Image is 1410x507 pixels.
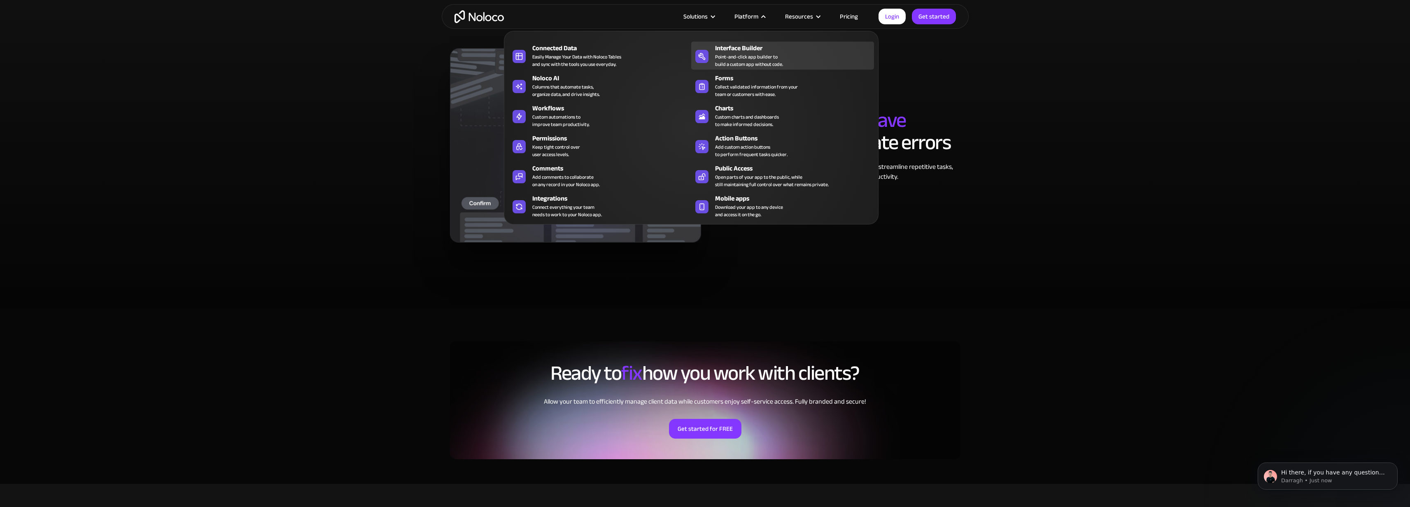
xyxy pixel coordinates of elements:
[715,203,783,218] span: Download your app to any device and access it on the go.
[532,143,580,158] div: Keep tight control over user access levels.
[715,53,783,68] div: Point-and-click app builder to build a custom app without code.
[508,42,691,70] a: Connected DataEasily Manage Your Data with Noloco Tablesand sync with the tools you use everyday.
[691,102,874,130] a: ChartsCustom charts and dashboardsto make informed decisions.
[532,173,600,188] div: Add comments to collaborate on any record in your Noloco app.
[715,194,878,203] div: Mobile apps
[532,133,695,143] div: Permissions
[508,162,691,190] a: CommentsAdd comments to collaborateon any record in your Noloco app.
[508,72,691,100] a: Noloco AIColumns that automate tasks,organize data, and drive insights.
[830,11,868,22] a: Pricing
[785,11,813,22] div: Resources
[715,103,878,113] div: Charts
[715,164,878,173] div: Public Access
[508,132,691,160] a: PermissionsKeep tight control overuser access levels.
[673,11,724,22] div: Solutions
[715,43,878,53] div: Interface Builder
[715,83,798,98] div: Collect validated information from your team or customers with ease.
[532,194,695,203] div: Integrations
[715,113,779,128] div: Custom charts and dashboards to make informed decisions.
[504,19,879,224] nav: Platform
[715,143,788,158] div: Add custom action buttons to perform frequent tasks quicker.
[775,11,830,22] div: Resources
[450,362,960,384] h2: Ready to how you work with clients?
[669,419,741,439] a: Get started for FREE
[715,173,829,188] div: Open parts of your app to the public, while still maintaining full control over what remains priv...
[734,11,758,22] div: Platform
[621,354,642,393] span: fix
[532,43,695,53] div: Connected Data
[691,162,874,190] a: Public AccessOpen parts of your app to the public, whilestill maintaining full control over what ...
[715,73,878,83] div: Forms
[508,192,691,220] a: IntegrationsConnect everything your teamneeds to work to your Noloco app.
[879,9,906,24] a: Login
[508,102,691,130] a: WorkflowsCustom automations toimprove team productivity.
[724,11,775,22] div: Platform
[691,132,874,160] a: Action ButtonsAdd custom action buttonsto perform frequent tasks quicker.
[691,192,874,220] a: Mobile appsDownload your app to any deviceand access it on the go.
[454,10,504,23] a: home
[752,101,906,162] span: save time
[450,397,960,407] div: Allow your team to efficiently manage client data while customers enjoy self-service access. Full...
[532,103,695,113] div: Workflows
[691,42,874,70] a: Interface BuilderPoint-and-click app builder tobuild a custom app without code.
[532,113,590,128] div: Custom automations to improve team productivity.
[532,53,621,68] div: Easily Manage Your Data with Noloco Tables and sync with the tools you use everyday.
[912,9,956,24] a: Get started
[1245,445,1410,503] iframe: Intercom notifications message
[532,83,600,98] div: Columns that automate tasks, organize data, and drive insights.
[691,72,874,100] a: FormsCollect validated information from yourteam or customers with ease.
[683,11,708,22] div: Solutions
[532,73,695,83] div: Noloco AI
[715,133,878,143] div: Action Buttons
[532,203,602,218] div: Connect everything your team needs to work to your Noloco app.
[532,164,695,173] div: Comments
